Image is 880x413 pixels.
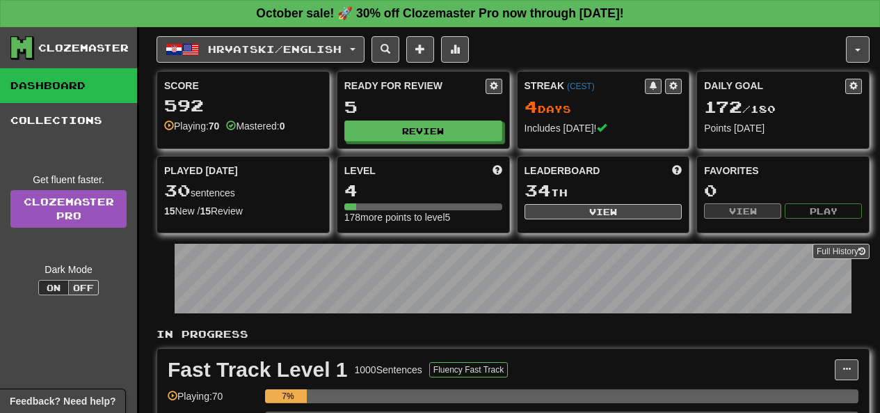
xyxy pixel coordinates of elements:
[168,389,258,412] div: Playing: 70
[208,43,342,55] span: Hrvatski / English
[280,120,285,132] strong: 0
[813,244,870,259] button: Full History
[704,97,742,116] span: 172
[704,103,776,115] span: / 180
[672,164,682,178] span: This week in points, UTC
[525,180,551,200] span: 34
[429,362,508,377] button: Fluency Fast Track
[525,121,682,135] div: Includes [DATE]!
[567,81,595,91] a: (CEST)
[344,79,486,93] div: Ready for Review
[493,164,502,178] span: Score more points to level up
[525,97,538,116] span: 4
[164,182,322,200] div: sentences
[200,205,211,217] strong: 15
[525,98,682,116] div: Day s
[164,180,191,200] span: 30
[344,182,502,199] div: 4
[164,164,238,178] span: Played [DATE]
[344,98,502,116] div: 5
[209,120,220,132] strong: 70
[704,79,845,94] div: Daily Goal
[10,190,127,228] a: ClozemasterPro
[704,203,781,219] button: View
[785,203,862,219] button: Play
[525,204,682,219] button: View
[226,119,285,133] div: Mastered:
[10,173,127,187] div: Get fluent faster.
[406,36,434,63] button: Add sentence to collection
[441,36,469,63] button: More stats
[10,394,115,408] span: Open feedback widget
[157,327,870,341] p: In Progress
[164,205,175,217] strong: 15
[164,97,322,114] div: 592
[355,363,422,377] div: 1000 Sentences
[344,120,502,141] button: Review
[168,359,348,380] div: Fast Track Level 1
[164,79,322,93] div: Score
[525,164,600,178] span: Leaderboard
[371,36,399,63] button: Search sentences
[704,164,862,178] div: Favorites
[344,164,376,178] span: Level
[38,280,69,295] button: On
[269,389,306,403] div: 7%
[256,6,623,20] strong: October sale! 🚀 30% off Clozemaster Pro now through [DATE]!
[38,41,129,55] div: Clozemaster
[68,280,99,295] button: Off
[164,204,322,218] div: New / Review
[704,182,862,199] div: 0
[10,263,127,276] div: Dark Mode
[157,36,365,63] button: Hrvatski/English
[704,121,862,135] div: Points [DATE]
[344,210,502,224] div: 178 more points to level 5
[525,182,682,200] div: th
[525,79,646,93] div: Streak
[164,119,219,133] div: Playing:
